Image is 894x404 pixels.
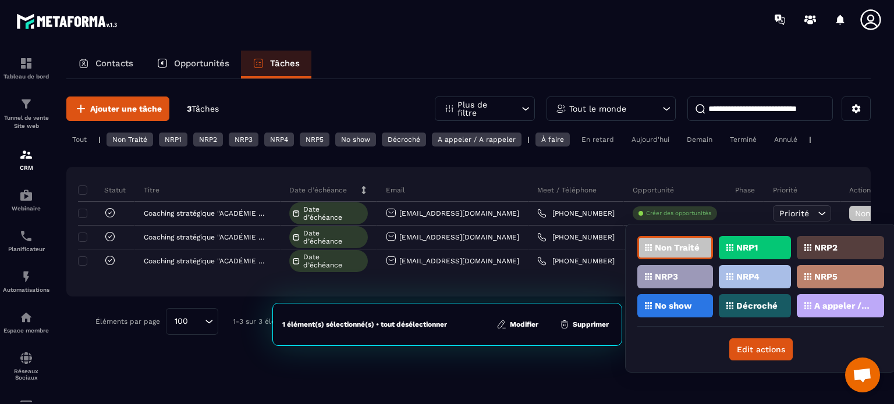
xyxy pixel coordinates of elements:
div: 1 élément(s) sélectionné(s) • tout désélectionner [282,320,447,329]
a: automationsautomationsAutomatisations [3,261,49,302]
p: Tout le monde [569,105,626,113]
a: Tâches [241,51,311,78]
p: Automatisations [3,287,49,293]
img: automations [19,270,33,284]
p: No show [655,302,692,310]
button: Ajouter une tâche [66,96,169,121]
div: NRP2 [193,133,223,146]
p: CRM [3,165,49,171]
div: NRP4 [264,133,294,146]
div: Terminé [724,133,762,146]
a: Opportunités [145,51,241,78]
p: Webinaire [3,205,49,212]
p: Coaching stratégique "ACADÉMIE RÉSURGENCE" [144,233,268,241]
p: Coaching stratégique "ACADÉMIE RÉSURGENCE" [144,257,268,265]
p: | [527,135,530,144]
span: 100 [171,315,192,328]
button: Modifier [493,319,542,330]
div: NRP5 [300,133,329,146]
span: Ajouter une tâche [90,103,162,115]
a: formationformationCRM [3,139,49,180]
div: No show [335,133,376,146]
img: scheduler [19,229,33,243]
div: Annulé [768,133,803,146]
a: formationformationTunnel de vente Site web [3,88,49,139]
span: Date d’échéance [303,253,365,269]
img: automations [19,310,33,324]
p: NRP4 [736,273,760,281]
a: [PHONE_NUMBER] [537,233,615,242]
p: NRP1 [736,244,758,252]
p: Statut [81,185,126,195]
img: logo [16,10,121,32]
button: Supprimer [556,319,612,330]
a: schedulerschedulerPlanificateur [3,220,49,261]
img: automations [19,188,33,202]
div: Ouvrir le chat [845,357,880,392]
a: social-networksocial-networkRéseaux Sociaux [3,342,49,389]
p: Tunnel de vente Site web [3,114,49,130]
span: Tâches [191,104,219,113]
a: formationformationTableau de bord [3,48,49,88]
div: Non Traité [107,133,153,146]
a: [PHONE_NUMBER] [537,209,615,218]
div: En retard [576,133,620,146]
p: Planificateur [3,246,49,252]
p: Contacts [95,58,133,69]
p: Meet / Téléphone [537,185,597,195]
img: formation [19,97,33,111]
div: Search for option [166,308,218,335]
p: NRP3 [655,273,678,281]
input: Search for option [192,315,202,328]
div: A appeler / A rappeler [432,133,521,146]
p: Coaching stratégique "ACADÉMIE RÉSURGENCE" [144,209,268,217]
p: Non Traité [655,244,700,252]
a: automationsautomationsWebinaire [3,180,49,220]
span: Date d’échéance [303,205,365,221]
div: Demain [681,133,718,146]
p: Tableau de bord [3,73,49,80]
p: Tâches [270,58,300,69]
img: formation [19,148,33,162]
button: Edit actions [729,338,793,360]
p: Date d’échéance [289,185,347,195]
p: Décroché [736,302,778,310]
div: NRP1 [159,133,187,146]
p: Phase [735,185,755,195]
div: Tout [66,133,93,146]
p: Créer des opportunités [646,209,711,217]
a: Contacts [66,51,145,78]
p: 3 [187,103,219,115]
p: Plus de filtre [457,101,509,117]
p: Priorité [773,185,797,195]
p: Email [386,185,405,195]
p: Titre [144,185,159,195]
img: social-network [19,351,33,365]
a: automationsautomationsEspace membre [3,302,49,342]
div: À faire [535,133,570,146]
p: NRP5 [814,273,838,281]
p: Opportunité [633,185,674,195]
div: Décroché [382,133,426,146]
div: Aujourd'hui [626,133,675,146]
p: 1-3 sur 3 éléments [233,317,296,326]
p: Éléments par page [95,317,160,326]
p: Opportunités [174,58,229,69]
img: formation [19,56,33,70]
span: Date d’échéance [303,229,365,245]
p: | [809,135,811,144]
p: NRP2 [814,244,838,252]
p: Espace membre [3,327,49,334]
p: Réseaux Sociaux [3,368,49,381]
p: | [98,135,101,144]
p: A appeler / A rappeler [814,302,871,310]
div: NRP3 [229,133,258,146]
p: Action [849,185,871,195]
a: [PHONE_NUMBER] [537,256,615,266]
span: Priorité [779,209,809,218]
